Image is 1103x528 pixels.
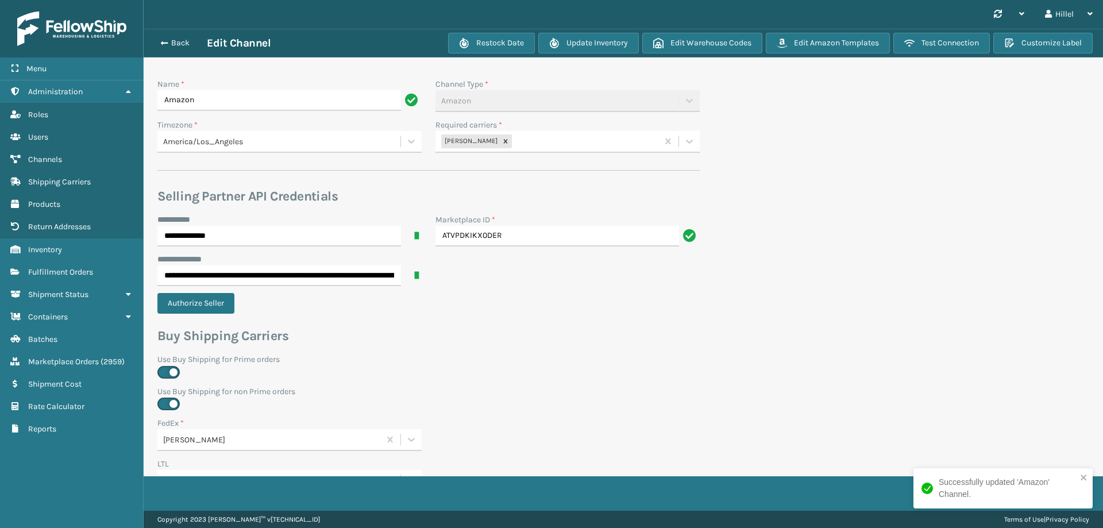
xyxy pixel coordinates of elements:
[435,119,502,131] label: Required carriers
[157,78,184,90] label: Name
[993,33,1093,53] button: Customize Label
[207,36,271,50] h3: Edit Channel
[28,132,48,142] span: Users
[939,476,1077,500] div: Successfully updated 'Amazon' Channel.
[157,327,700,345] h3: Buy Shipping Carriers
[642,33,762,53] button: Edit Warehouse Codes
[28,379,82,389] span: Shipment Cost
[17,11,126,46] img: logo
[766,33,890,53] button: Edit Amazon Templates
[28,312,68,322] span: Containers
[441,134,499,148] div: [PERSON_NAME]
[101,357,125,367] span: ( 2959 )
[435,78,488,90] label: Channel Type
[435,214,495,226] label: Marketplace ID
[893,33,990,53] button: Test Connection
[28,402,84,411] span: Rate Calculator
[28,199,60,209] span: Products
[28,357,99,367] span: Marketplace Orders
[157,119,198,131] label: Timezone
[157,293,234,314] button: Authorize Seller
[157,386,700,398] label: Use Buy Shipping for non Prime orders
[28,87,83,97] span: Administration
[28,110,48,120] span: Roles
[28,267,93,277] span: Fulfillment Orders
[163,434,381,446] div: [PERSON_NAME]
[28,290,88,299] span: Shipment Status
[157,298,241,308] a: Authorize Seller
[154,38,207,48] button: Back
[538,33,639,53] button: Update Inventory
[28,222,91,232] span: Return Addresses
[26,64,47,74] span: Menu
[28,155,62,164] span: Channels
[157,188,700,205] h3: Selling Partner API Credentials
[157,353,700,365] label: Use Buy Shipping for Prime orders
[163,136,402,148] div: America/Los_Angeles
[28,245,62,255] span: Inventory
[157,417,184,429] label: FedEx
[28,177,91,187] span: Shipping Carriers
[157,458,169,470] label: LTL
[448,33,535,53] button: Restock Date
[28,424,56,434] span: Reports
[163,475,190,487] div: Select...
[157,511,320,528] p: Copyright 2023 [PERSON_NAME]™ v [TECHNICAL_ID]
[1080,473,1088,484] button: close
[28,334,57,344] span: Batches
